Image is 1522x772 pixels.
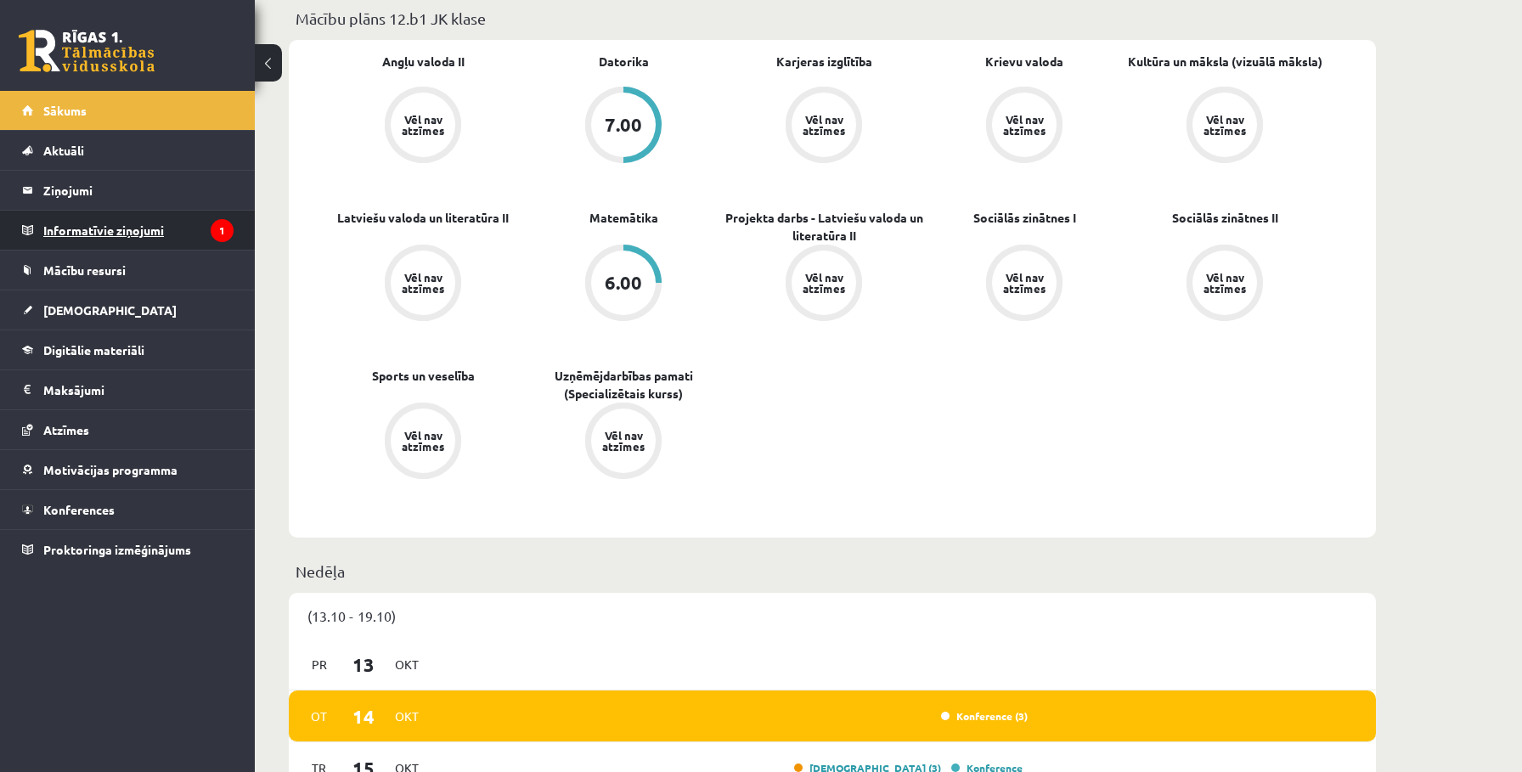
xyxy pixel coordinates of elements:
[1128,53,1322,70] a: Kultūra un māksla (vizuālā māksla)
[589,209,658,227] a: Matemātika
[1125,87,1325,166] a: Vēl nav atzīmes
[296,560,1369,583] p: Nedēļa
[43,542,191,557] span: Proktoringa izmēģinājums
[43,262,126,278] span: Mācību resursi
[1201,272,1249,294] div: Vēl nav atzīmes
[296,7,1369,30] p: Mācību plāns 12.b1 JK klase
[605,116,642,134] div: 7.00
[1172,209,1278,227] a: Sociālās zinātnes II
[399,114,447,136] div: Vēl nav atzīmes
[985,53,1063,70] a: Krievu valoda
[399,272,447,294] div: Vēl nav atzīmes
[776,53,872,70] a: Karjeras izglītība
[1201,114,1249,136] div: Vēl nav atzīmes
[323,245,523,324] a: Vēl nav atzīmes
[523,245,724,324] a: 6.00
[211,219,234,242] i: 1
[973,209,1076,227] a: Sociālās zinātnes I
[1125,245,1325,324] a: Vēl nav atzīmes
[523,367,724,403] a: Uzņēmējdarbības pamati (Specializētais kurss)
[22,490,234,529] a: Konferences
[323,403,523,482] a: Vēl nav atzīmes
[43,143,84,158] span: Aktuāli
[523,403,724,482] a: Vēl nav atzīmes
[337,702,390,730] span: 14
[43,211,234,250] legend: Informatīvie ziņojumi
[43,502,115,517] span: Konferences
[924,245,1125,324] a: Vēl nav atzīmes
[43,103,87,118] span: Sākums
[724,87,924,166] a: Vēl nav atzīmes
[43,370,234,409] legend: Maksājumi
[323,87,523,166] a: Vēl nav atzīmes
[800,114,848,136] div: Vēl nav atzīmes
[389,651,425,678] span: Okt
[43,422,89,437] span: Atzīmes
[22,450,234,489] a: Motivācijas programma
[1001,114,1048,136] div: Vēl nav atzīmes
[399,430,447,452] div: Vēl nav atzīmes
[1001,272,1048,294] div: Vēl nav atzīmes
[389,703,425,730] span: Okt
[43,342,144,358] span: Digitālie materiāli
[43,171,234,210] legend: Ziņojumi
[337,209,509,227] a: Latviešu valoda un literatūra II
[22,211,234,250] a: Informatīvie ziņojumi1
[372,367,475,385] a: Sports un veselība
[302,651,337,678] span: Pr
[19,30,155,72] a: Rīgas 1. Tālmācības vidusskola
[43,462,178,477] span: Motivācijas programma
[599,53,649,70] a: Datorika
[22,410,234,449] a: Atzīmes
[724,245,924,324] a: Vēl nav atzīmes
[924,87,1125,166] a: Vēl nav atzīmes
[22,370,234,409] a: Maksājumi
[22,251,234,290] a: Mācību resursi
[724,209,924,245] a: Projekta darbs - Latviešu valoda un literatūra II
[22,530,234,569] a: Proktoringa izmēģinājums
[941,709,1028,723] a: Konference (3)
[523,87,724,166] a: 7.00
[289,593,1376,639] div: (13.10 - 19.10)
[22,171,234,210] a: Ziņojumi
[22,91,234,130] a: Sākums
[302,703,337,730] span: Ot
[337,651,390,679] span: 13
[43,302,177,318] span: [DEMOGRAPHIC_DATA]
[22,330,234,369] a: Digitālie materiāli
[800,272,848,294] div: Vēl nav atzīmes
[22,290,234,330] a: [DEMOGRAPHIC_DATA]
[600,430,647,452] div: Vēl nav atzīmes
[382,53,465,70] a: Angļu valoda II
[605,273,642,292] div: 6.00
[22,131,234,170] a: Aktuāli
